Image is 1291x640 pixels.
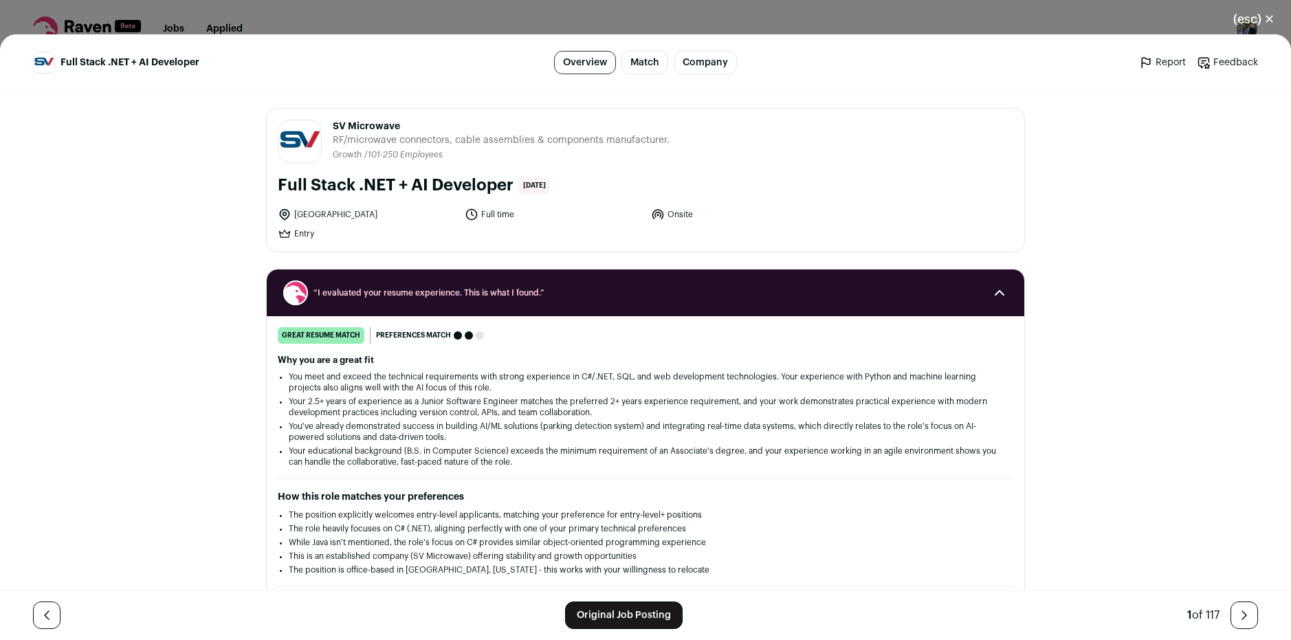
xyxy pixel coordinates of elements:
[289,564,1002,575] li: The position is office-based in [GEOGRAPHIC_DATA], [US_STATE] - this works with your willingness ...
[34,52,54,73] img: d7b957d9d49824d4727827acf93fc2056aae0069b92af3be9c08f0b6af2be80f.jpg
[368,151,443,159] span: 101-250 Employees
[289,421,1002,443] li: You've already demonstrated success in building AI/ML solutions (parking detection system) and in...
[674,51,737,74] a: Company
[289,523,1002,534] li: The role heavily focuses on C# (.NET), aligning perfectly with one of your primary technical pref...
[376,329,451,342] span: Preferences match
[278,208,456,221] li: [GEOGRAPHIC_DATA]
[289,371,1002,393] li: You meet and exceed the technical requirements with strong experience in C#/.NET, SQL, and web de...
[289,551,1002,562] li: This is an established company (SV Microwave) offering stability and growth opportunities
[278,490,1013,504] h2: How this role matches your preferences
[289,537,1002,548] li: While Java isn't mentioned, the role's focus on C# provides similar object-oriented programming e...
[465,208,643,221] li: Full time
[1187,607,1220,624] div: of 117
[289,396,1002,418] li: Your 2.5+ years of experience as a Junior Software Engineer matches the preferred 2+ years experi...
[565,602,683,629] a: Original Job Posting
[554,51,616,74] a: Overview
[519,177,550,194] span: [DATE]
[313,287,978,298] span: “I evaluated your resume experience. This is what I found.”
[1139,56,1186,69] a: Report
[60,56,199,69] span: Full Stack .NET + AI Developer
[278,327,364,344] div: great resume match
[278,355,1013,366] h2: Why you are a great fit
[1187,610,1192,621] span: 1
[651,208,830,221] li: Onsite
[333,120,670,133] span: SV Microwave
[333,133,670,147] span: RF/microwave connectors, cable assemblies & components manufacturer.
[1217,4,1291,34] button: Close modal
[364,150,443,160] li: /
[621,51,668,74] a: Match
[1197,56,1258,69] a: Feedback
[333,150,364,160] li: Growth
[289,509,1002,520] li: The position explicitly welcomes entry-level applicants, matching your preference for entry-level...
[278,227,456,241] li: Entry
[278,120,321,163] img: d7b957d9d49824d4727827acf93fc2056aae0069b92af3be9c08f0b6af2be80f.jpg
[289,445,1002,467] li: Your educational background (B.S. in Computer Science) exceeds the minimum requirement of an Asso...
[278,175,514,197] h1: Full Stack .NET + AI Developer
